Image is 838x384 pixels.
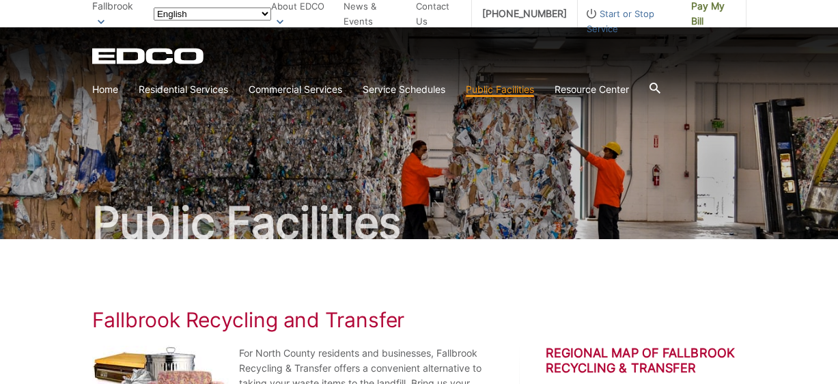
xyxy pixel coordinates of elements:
h1: Fallbrook Recycling and Transfer [92,307,746,332]
a: EDCD logo. Return to the homepage. [92,48,206,64]
h2: Public Facilities [92,201,746,245]
a: Home [92,82,118,97]
a: Residential Services [139,82,228,97]
a: Commercial Services [249,82,342,97]
h2: Regional Map of Fallbrook Recycling & Transfer [546,346,746,376]
select: Select a language [154,8,271,20]
a: Public Facilities [466,82,534,97]
a: Service Schedules [363,82,445,97]
a: Resource Center [555,82,629,97]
